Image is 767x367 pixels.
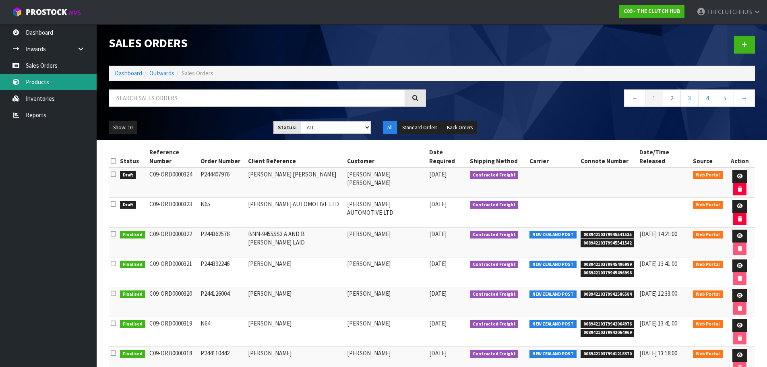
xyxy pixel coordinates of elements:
[725,146,755,168] th: Action
[147,287,198,317] td: C09-ORD0000320
[637,146,691,168] th: Date/Time Released
[429,200,447,208] span: [DATE]
[579,146,638,168] th: Connote Number
[693,261,723,269] span: Web Portal
[147,168,198,198] td: C09-ORD0000324
[198,287,246,317] td: P244126004
[581,290,635,299] span: 00894210379942586584
[198,146,246,168] th: Order Number
[639,349,677,357] span: [DATE] 13:18:00
[707,8,752,16] span: THECLUTCHHUB
[246,168,345,198] td: [PERSON_NAME] [PERSON_NAME]
[120,201,136,209] span: Draft
[345,198,427,228] td: [PERSON_NAME] AUTOMOTIVE LTD
[345,146,427,168] th: Customer
[12,7,22,17] img: cube-alt.png
[68,9,81,17] small: WMS
[470,201,519,209] span: Contracted Freight
[120,350,145,358] span: Finalised
[639,290,677,297] span: [DATE] 12:33:00
[182,69,213,77] span: Sales Orders
[468,146,528,168] th: Shipping Method
[198,317,246,347] td: N64
[383,121,397,134] button: All
[470,231,519,239] span: Contracted Freight
[345,257,427,287] td: [PERSON_NAME]
[120,231,145,239] span: Finalised
[246,257,345,287] td: [PERSON_NAME]
[118,146,147,168] th: Status
[470,350,519,358] span: Contracted Freight
[429,230,447,238] span: [DATE]
[581,320,635,328] span: 00894210379942064976
[693,171,723,179] span: Web Portal
[527,146,579,168] th: Carrier
[398,121,442,134] button: Standard Orders
[26,7,67,17] span: ProStock
[470,290,519,299] span: Contracted Freight
[470,171,519,179] span: Contracted Freight
[639,260,677,267] span: [DATE] 13:41:00
[639,230,677,238] span: [DATE] 14:21:00
[246,198,345,228] td: [PERSON_NAME] AUTOMOTIVE LTD
[149,69,174,77] a: Outwards
[109,36,426,50] h1: Sales Orders
[120,261,145,269] span: Finalised
[345,168,427,198] td: [PERSON_NAME] [PERSON_NAME]
[663,89,681,107] a: 2
[693,231,723,239] span: Web Portal
[639,319,677,327] span: [DATE] 13:41:00
[645,89,663,107] a: 1
[581,350,635,358] span: 00894210379941218370
[693,290,723,299] span: Web Portal
[693,320,723,328] span: Web Portal
[470,320,519,328] span: Contracted Freight
[198,228,246,257] td: P244362578
[693,350,723,358] span: Web Portal
[680,89,699,107] a: 3
[529,350,577,358] span: NEW ZEALAND POST
[581,329,635,337] span: 00894210379942064969
[429,170,447,178] span: [DATE]
[470,261,519,269] span: Contracted Freight
[120,320,145,328] span: Finalised
[734,89,755,107] a: →
[693,201,723,209] span: Web Portal
[198,198,246,228] td: N65
[698,89,716,107] a: 4
[581,261,635,269] span: 00894210379945496989
[198,257,246,287] td: P244392246
[442,121,477,134] button: Back Orders
[147,146,198,168] th: Reference Number
[120,171,136,179] span: Draft
[345,317,427,347] td: [PERSON_NAME]
[529,290,577,299] span: NEW ZEALAND POST
[147,257,198,287] td: C09-ORD0000321
[115,69,142,77] a: Dashboard
[529,231,577,239] span: NEW ZEALAND POST
[624,8,680,15] strong: C09 - THE CLUTCH HUB
[345,228,427,257] td: [PERSON_NAME]
[427,146,468,168] th: Date Required
[278,124,297,131] strong: Status:
[246,146,345,168] th: Client Reference
[246,228,345,257] td: BNN-9455SS3 A AND B [PERSON_NAME] LAID
[716,89,734,107] a: 5
[429,319,447,327] span: [DATE]
[429,290,447,297] span: [DATE]
[429,349,447,357] span: [DATE]
[624,89,645,107] a: ←
[345,287,427,317] td: [PERSON_NAME]
[581,239,635,247] span: 00894210379945541542
[147,317,198,347] td: C09-ORD0000319
[246,287,345,317] td: [PERSON_NAME]
[429,260,447,267] span: [DATE]
[438,89,755,109] nav: Page navigation
[691,146,725,168] th: Source
[198,168,246,198] td: P244407976
[109,89,405,107] input: Search sales orders
[581,231,635,239] span: 00894210379945541535
[120,290,145,299] span: Finalised
[246,317,345,347] td: [PERSON_NAME]
[529,320,577,328] span: NEW ZEALAND POST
